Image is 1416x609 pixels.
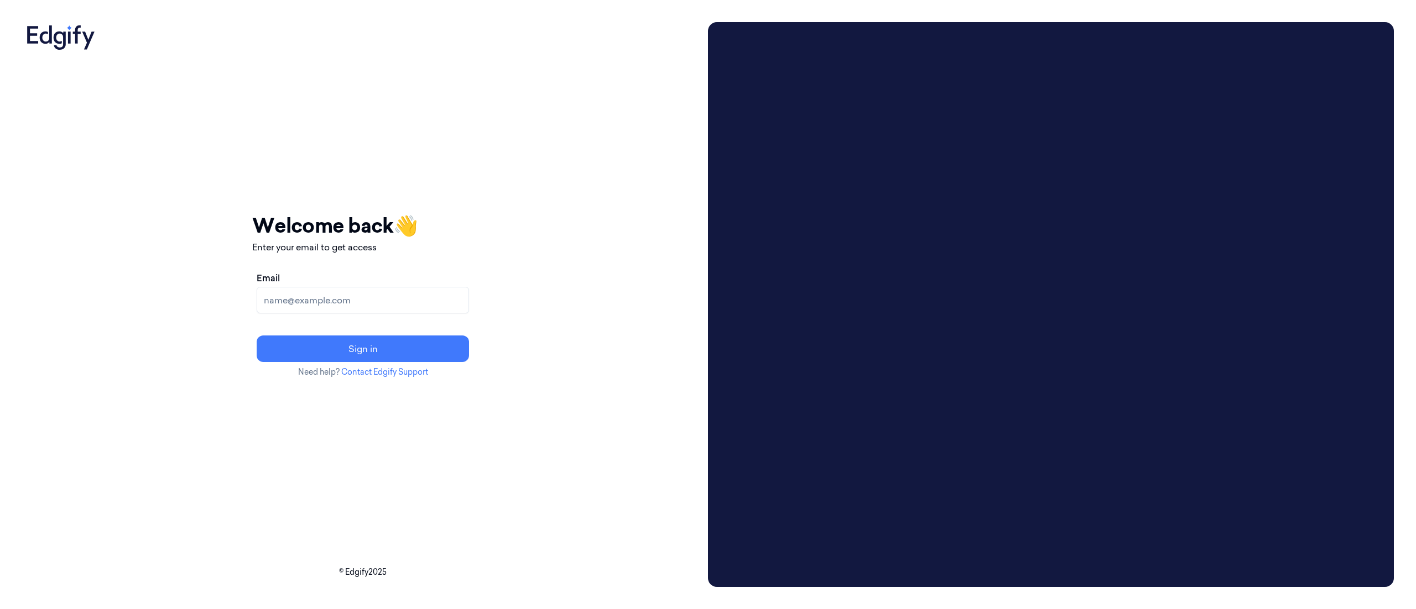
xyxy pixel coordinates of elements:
[22,566,704,578] p: © Edgify 2025
[341,367,428,377] a: Contact Edgify Support
[252,366,473,378] p: Need help?
[257,335,469,362] button: Sign in
[257,271,280,285] label: Email
[252,240,473,254] p: Enter your email to get access
[257,287,469,313] input: name@example.com
[252,211,473,240] h1: Welcome back 👋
